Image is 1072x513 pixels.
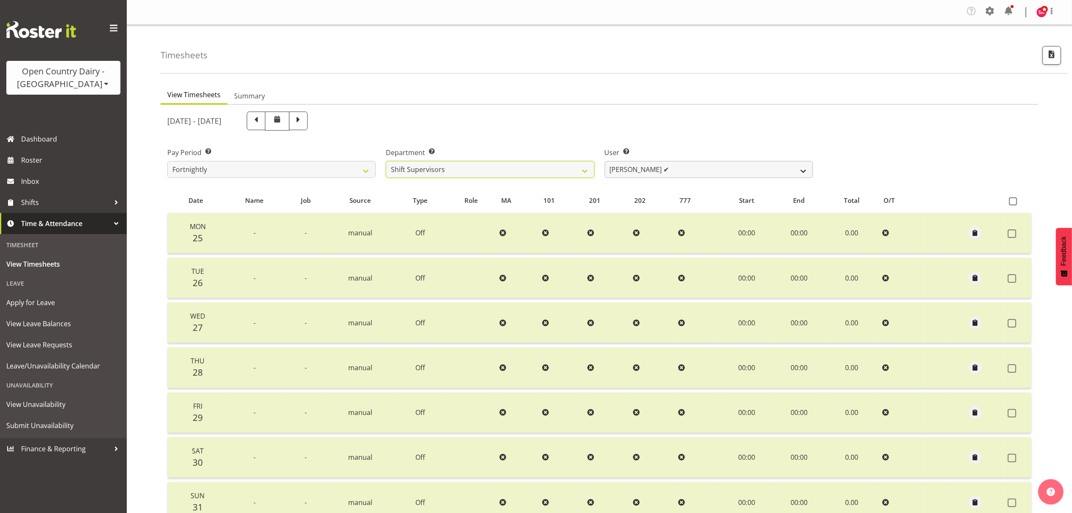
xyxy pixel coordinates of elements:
[2,355,125,377] a: Leave/Unavailability Calendar
[193,501,203,513] span: 31
[229,196,280,205] div: Name
[193,277,203,289] span: 26
[774,303,825,343] td: 00:00
[290,196,322,205] div: Job
[191,267,204,276] span: Tue
[190,222,206,231] span: Mon
[348,453,372,462] span: manual
[254,453,256,462] span: -
[394,437,446,478] td: Off
[21,196,110,209] span: Shifts
[305,363,307,372] span: -
[720,347,774,388] td: 00:00
[394,258,446,298] td: Off
[6,296,120,309] span: Apply for Leave
[21,175,123,188] span: Inbox
[451,196,491,205] div: Role
[167,116,221,126] h5: [DATE] - [DATE]
[15,65,112,90] div: Open Country Dairy - [GEOGRAPHIC_DATA]
[234,91,265,101] span: Summary
[1056,228,1072,285] button: Feedback - Show survey
[824,213,879,254] td: 0.00
[824,258,879,298] td: 0.00
[161,50,207,60] h4: Timesheets
[348,498,372,507] span: manual
[2,236,125,254] div: Timesheet
[254,363,256,372] span: -
[348,408,372,417] span: manual
[394,303,446,343] td: Off
[305,273,307,283] span: -
[720,303,774,343] td: 00:00
[254,498,256,507] span: -
[386,147,594,158] label: Department
[348,363,372,372] span: manual
[634,196,670,205] div: 202
[6,258,120,270] span: View Timesheets
[190,311,205,321] span: Wed
[167,90,221,100] span: View Timesheets
[720,213,774,254] td: 00:00
[774,213,825,254] td: 00:00
[21,217,110,230] span: Time & Attendance
[348,318,372,327] span: manual
[21,442,110,455] span: Finance & Reporting
[824,437,879,478] td: 0.00
[193,366,203,378] span: 28
[254,273,256,283] span: -
[2,254,125,275] a: View Timesheets
[774,347,825,388] td: 00:00
[720,258,774,298] td: 00:00
[778,196,820,205] div: End
[394,213,446,254] td: Off
[331,196,389,205] div: Source
[2,334,125,355] a: View Leave Requests
[2,394,125,415] a: View Unavailability
[192,446,204,456] span: Sat
[2,292,125,313] a: Apply for Leave
[21,154,123,166] span: Roster
[774,437,825,478] td: 00:00
[2,313,125,334] a: View Leave Balances
[193,322,203,333] span: 27
[6,21,76,38] img: Rosterit website logo
[191,356,205,366] span: Thu
[305,408,307,417] span: -
[501,196,534,205] div: MA
[394,347,446,388] td: Off
[1042,46,1061,65] button: Export CSV
[6,360,120,372] span: Leave/Unavailability Calendar
[1037,7,1047,17] img: stacey-allen7479.jpg
[1060,236,1068,266] span: Feedback
[1047,488,1055,496] img: help-xxl-2.png
[254,318,256,327] span: -
[884,196,919,205] div: O/T
[305,228,307,237] span: -
[725,196,769,205] div: Start
[254,228,256,237] span: -
[398,196,442,205] div: Type
[21,133,123,145] span: Dashboard
[305,498,307,507] span: -
[6,419,120,432] span: Submit Unavailability
[6,317,120,330] span: View Leave Balances
[348,273,372,283] span: manual
[193,412,203,423] span: 29
[305,453,307,462] span: -
[2,377,125,394] div: Unavailability
[2,275,125,292] div: Leave
[829,196,874,205] div: Total
[544,196,579,205] div: 101
[720,437,774,478] td: 00:00
[774,258,825,298] td: 00:00
[193,401,202,411] span: Fri
[193,456,203,468] span: 30
[774,393,825,433] td: 00:00
[589,196,625,205] div: 201
[193,232,203,244] span: 25
[720,393,774,433] td: 00:00
[167,147,376,158] label: Pay Period
[6,338,120,351] span: View Leave Requests
[824,347,879,388] td: 0.00
[305,318,307,327] span: -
